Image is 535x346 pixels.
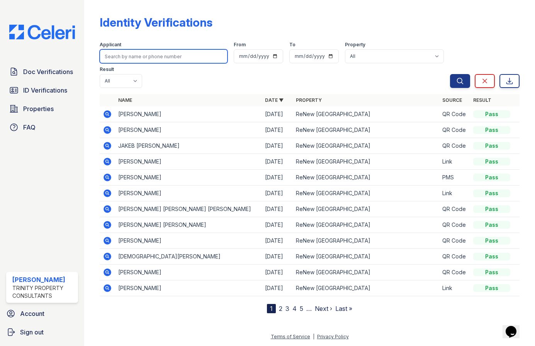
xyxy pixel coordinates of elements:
[6,120,78,135] a: FAQ
[12,275,75,284] div: [PERSON_NAME]
[115,265,262,280] td: [PERSON_NAME]
[23,67,73,76] span: Doc Verifications
[317,334,349,339] a: Privacy Policy
[115,138,262,154] td: JAKEB [PERSON_NAME]
[439,280,470,296] td: Link
[285,305,289,312] a: 3
[442,97,462,103] a: Source
[115,280,262,296] td: [PERSON_NAME]
[3,25,81,39] img: CE_Logo_Blue-a8612792a0a2168367f1c8372b55b34899dd931a85d93a1a3d3e32e68fde9ad4.png
[271,334,310,339] a: Terms of Service
[115,201,262,217] td: [PERSON_NAME] [PERSON_NAME] [PERSON_NAME]
[262,249,293,265] td: [DATE]
[6,101,78,116] a: Properties
[439,186,470,201] td: Link
[20,327,44,337] span: Sign out
[262,265,293,280] td: [DATE]
[293,154,440,170] td: ReNew [GEOGRAPHIC_DATA]
[313,334,314,339] div: |
[293,186,440,201] td: ReNew [GEOGRAPHIC_DATA]
[23,123,36,132] span: FAQ
[293,138,440,154] td: ReNew [GEOGRAPHIC_DATA]
[115,186,262,201] td: [PERSON_NAME]
[473,189,510,197] div: Pass
[262,154,293,170] td: [DATE]
[265,97,284,103] a: Date ▼
[473,142,510,150] div: Pass
[473,158,510,165] div: Pass
[115,249,262,265] td: [DEMOGRAPHIC_DATA][PERSON_NAME]
[473,97,491,103] a: Result
[439,154,470,170] td: Link
[439,249,470,265] td: QR Code
[234,42,246,48] label: From
[439,201,470,217] td: QR Code
[293,280,440,296] td: ReNew [GEOGRAPHIC_DATA]
[300,305,303,312] a: 5
[503,315,527,338] iframe: chat widget
[262,217,293,233] td: [DATE]
[267,304,276,313] div: 1
[115,106,262,122] td: [PERSON_NAME]
[293,217,440,233] td: ReNew [GEOGRAPHIC_DATA]
[115,170,262,186] td: [PERSON_NAME]
[6,83,78,98] a: ID Verifications
[115,122,262,138] td: [PERSON_NAME]
[439,106,470,122] td: QR Code
[473,253,510,260] div: Pass
[473,268,510,276] div: Pass
[262,201,293,217] td: [DATE]
[293,106,440,122] td: ReNew [GEOGRAPHIC_DATA]
[439,233,470,249] td: QR Code
[20,309,44,318] span: Account
[439,217,470,233] td: QR Code
[296,97,322,103] a: Property
[262,233,293,249] td: [DATE]
[262,106,293,122] td: [DATE]
[289,42,296,48] label: To
[115,233,262,249] td: [PERSON_NAME]
[262,138,293,154] td: [DATE]
[100,42,121,48] label: Applicant
[115,154,262,170] td: [PERSON_NAME]
[6,64,78,79] a: Doc Verifications
[279,305,282,312] a: 2
[293,170,440,186] td: ReNew [GEOGRAPHIC_DATA]
[3,306,81,321] a: Account
[12,284,75,300] div: Trinity Property Consultants
[293,201,440,217] td: ReNew [GEOGRAPHIC_DATA]
[473,205,510,213] div: Pass
[345,42,365,48] label: Property
[100,15,212,29] div: Identity Verifications
[3,324,81,340] a: Sign out
[23,86,67,95] span: ID Verifications
[473,110,510,118] div: Pass
[439,265,470,280] td: QR Code
[292,305,297,312] a: 4
[293,122,440,138] td: ReNew [GEOGRAPHIC_DATA]
[439,170,470,186] td: PMS
[473,237,510,245] div: Pass
[262,122,293,138] td: [DATE]
[118,97,132,103] a: Name
[439,122,470,138] td: QR Code
[439,138,470,154] td: QR Code
[473,174,510,181] div: Pass
[100,49,228,63] input: Search by name or phone number
[306,304,312,313] span: …
[262,186,293,201] td: [DATE]
[100,66,114,73] label: Result
[473,221,510,229] div: Pass
[335,305,352,312] a: Last »
[23,104,54,113] span: Properties
[293,233,440,249] td: ReNew [GEOGRAPHIC_DATA]
[262,170,293,186] td: [DATE]
[293,249,440,265] td: ReNew [GEOGRAPHIC_DATA]
[473,284,510,292] div: Pass
[315,305,332,312] a: Next ›
[293,265,440,280] td: ReNew [GEOGRAPHIC_DATA]
[262,280,293,296] td: [DATE]
[115,217,262,233] td: [PERSON_NAME] [PERSON_NAME]
[473,126,510,134] div: Pass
